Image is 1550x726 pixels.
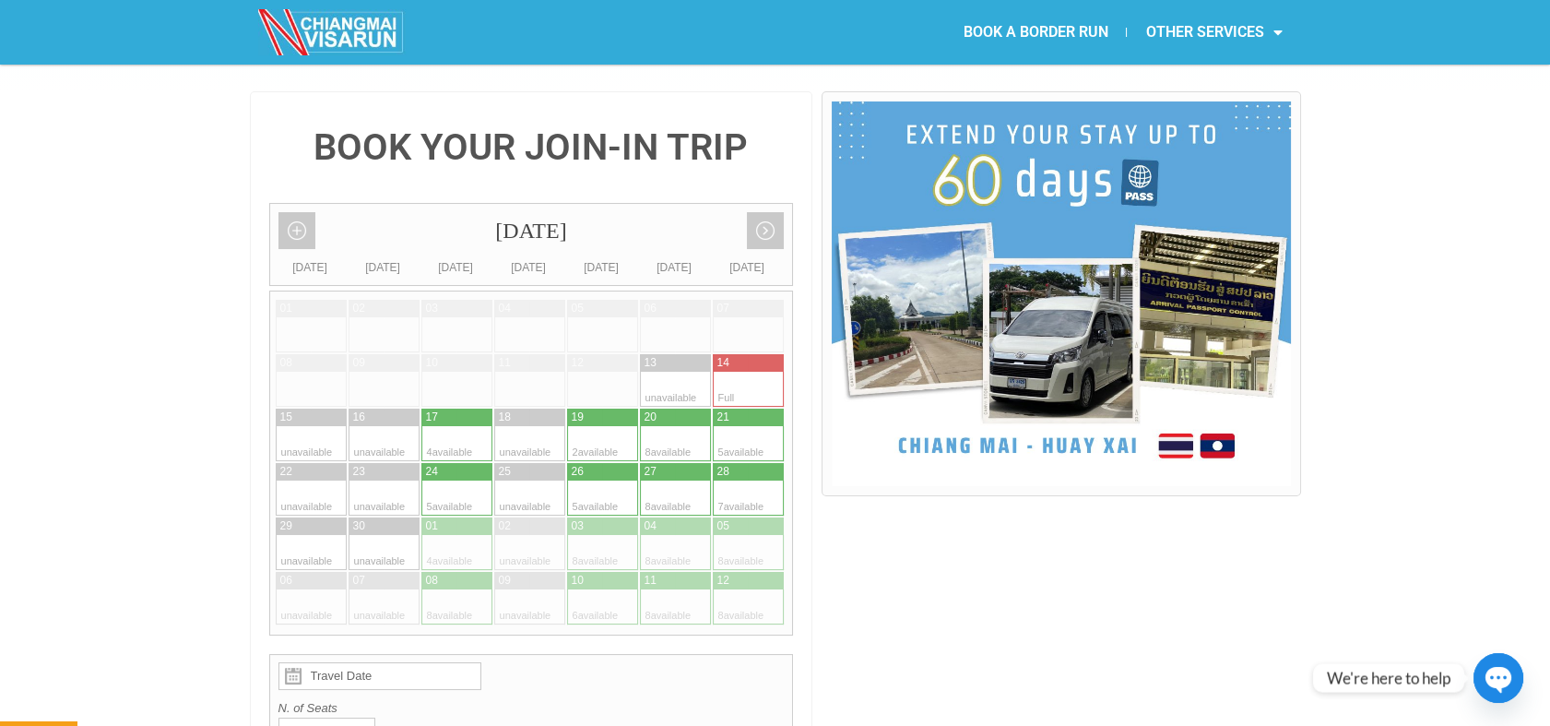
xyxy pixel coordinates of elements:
[645,301,657,316] div: 06
[572,573,584,589] div: 10
[499,518,511,534] div: 02
[499,355,511,371] div: 11
[572,464,584,480] div: 26
[717,518,729,534] div: 05
[572,518,584,534] div: 03
[492,258,565,277] div: [DATE]
[426,464,438,480] div: 24
[353,464,365,480] div: 23
[353,301,365,316] div: 02
[1127,11,1300,54] a: OTHER SERVICES
[572,410,584,425] div: 19
[711,258,784,277] div: [DATE]
[426,301,438,316] div: 03
[426,573,438,589] div: 08
[420,258,492,277] div: [DATE]
[717,355,729,371] div: 14
[572,301,584,316] div: 05
[426,355,438,371] div: 10
[572,355,584,371] div: 12
[347,258,420,277] div: [DATE]
[280,355,292,371] div: 08
[499,410,511,425] div: 18
[499,301,511,316] div: 04
[944,11,1126,54] a: BOOK A BORDER RUN
[280,464,292,480] div: 22
[645,464,657,480] div: 27
[775,11,1300,54] nav: Menu
[353,355,365,371] div: 09
[426,518,438,534] div: 01
[280,573,292,589] div: 06
[274,258,347,277] div: [DATE]
[280,410,292,425] div: 15
[645,573,657,589] div: 11
[638,258,711,277] div: [DATE]
[353,410,365,425] div: 16
[565,258,638,277] div: [DATE]
[717,464,729,480] div: 28
[645,355,657,371] div: 13
[499,464,511,480] div: 25
[717,573,729,589] div: 12
[280,301,292,316] div: 01
[645,518,657,534] div: 04
[278,699,785,718] label: N. of Seats
[717,410,729,425] div: 21
[353,518,365,534] div: 30
[280,518,292,534] div: 29
[645,410,657,425] div: 20
[269,129,794,166] h4: BOOK YOUR JOIN-IN TRIP
[353,573,365,589] div: 07
[426,410,438,425] div: 17
[499,573,511,589] div: 09
[270,204,793,258] div: [DATE]
[717,301,729,316] div: 07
